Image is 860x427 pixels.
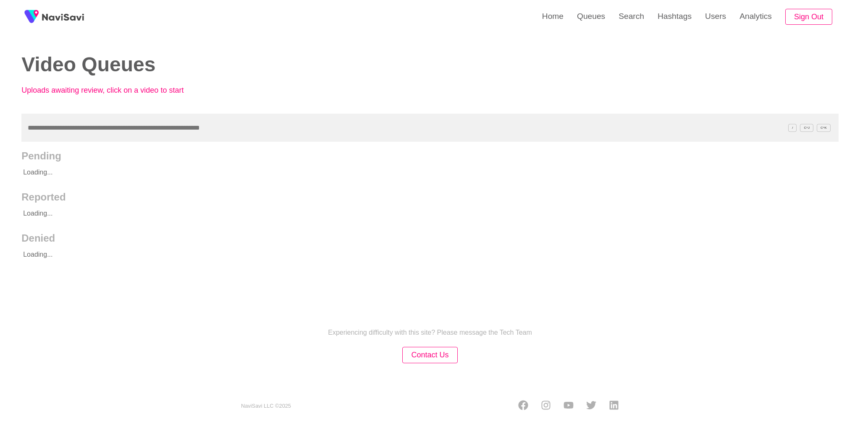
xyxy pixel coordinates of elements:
h2: Denied [21,232,839,244]
p: Loading... [21,244,757,265]
h2: Reported [21,191,839,203]
img: fireSpot [21,6,42,27]
a: LinkedIn [609,400,619,413]
small: NaviSavi LLC © 2025 [241,403,291,409]
button: Sign Out [785,9,832,25]
a: Instagram [541,400,551,413]
p: Loading... [21,162,757,183]
img: fireSpot [42,13,84,21]
span: / [788,124,797,132]
span: C^K [817,124,831,132]
p: Uploads awaiting review, click on a video to start [21,86,206,95]
h2: Pending [21,150,839,162]
a: Youtube [564,400,574,413]
p: Loading... [21,203,757,224]
span: C^J [800,124,813,132]
h2: Video Queues [21,54,417,76]
p: Experiencing difficulty with this site? Please message the Tech Team [328,329,532,336]
a: Facebook [518,400,528,413]
button: Contact Us [402,347,457,363]
a: Contact Us [402,351,457,359]
a: Twitter [586,400,596,413]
